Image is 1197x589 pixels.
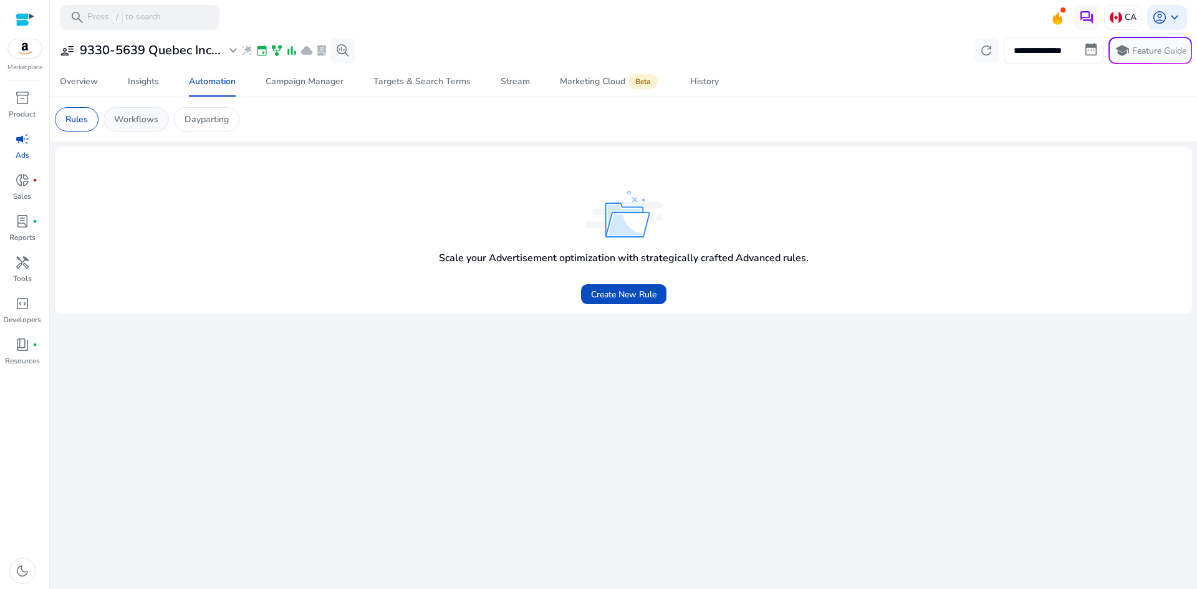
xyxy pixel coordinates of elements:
button: schoolFeature Guide [1108,37,1192,64]
div: Automation [189,77,236,86]
div: Stream [501,77,530,86]
p: Press to search [87,11,161,24]
span: expand_more [226,43,241,58]
span: school [1115,43,1130,58]
span: campaign [15,132,30,146]
div: Insights [128,77,159,86]
img: no_data_found.svg [585,191,663,237]
p: Tools [13,273,32,284]
p: Marketplace [7,63,42,72]
p: Feature Guide [1132,45,1186,57]
p: Developers [3,314,41,325]
span: code_blocks [15,296,30,311]
span: inventory_2 [15,90,30,105]
span: fiber_manual_record [32,342,37,347]
div: Targets & Search Terms [373,77,471,86]
p: Product [9,108,36,120]
img: amazon.svg [8,39,42,58]
p: CA [1125,6,1137,28]
span: dark_mode [15,563,30,578]
span: event [256,44,268,57]
div: Campaign Manager [266,77,344,86]
p: Sales [13,191,31,202]
span: handyman [15,255,30,270]
span: bar_chart [286,44,298,57]
img: ca.svg [1110,11,1122,24]
span: cloud [300,44,313,57]
span: family_history [271,44,283,57]
span: account_circle [1152,10,1167,25]
h4: Scale your Advertisement optimization with strategically crafted Advanced rules. [439,252,809,264]
span: lab_profile [315,44,328,57]
p: Dayparting [185,113,229,126]
span: donut_small [15,173,30,188]
span: fiber_manual_record [32,178,37,183]
button: refresh [974,38,999,63]
span: search_insights [335,43,350,58]
span: search [70,10,85,25]
p: Resources [5,355,40,366]
span: user_attributes [60,43,75,58]
div: History [690,77,719,86]
span: wand_stars [241,44,253,57]
span: book_4 [15,337,30,352]
button: search_insights [330,38,355,63]
span: fiber_manual_record [32,219,37,224]
span: Beta [628,74,658,89]
div: Marketing Cloud [560,77,660,87]
button: Create New Rule [581,284,666,304]
span: keyboard_arrow_down [1167,10,1182,25]
span: Create New Rule [591,288,656,301]
h3: 9330-5639 Quebec Inc... [80,43,221,58]
div: Overview [60,77,98,86]
p: Reports [9,232,36,243]
span: lab_profile [15,214,30,229]
p: Workflows [114,113,158,126]
span: refresh [979,43,994,58]
p: Ads [16,150,29,161]
span: / [112,11,123,24]
p: Rules [65,113,88,126]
